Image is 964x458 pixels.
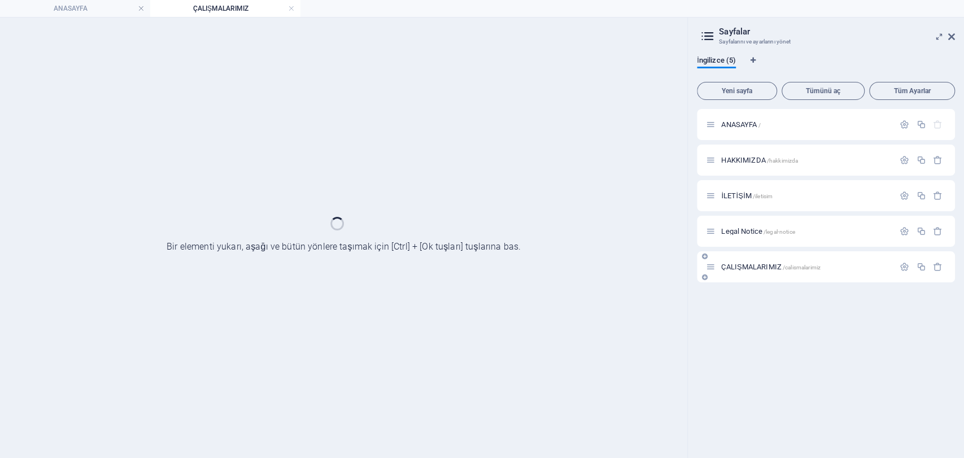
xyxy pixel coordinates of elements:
span: Tümünü aç [787,88,860,94]
div: Ayarlar [900,226,909,236]
span: Yeni sayfa [702,88,772,94]
span: Sayfayı açmak için tıkla [721,156,798,164]
span: Sayfayı açmak için tıkla [721,120,760,129]
div: Ayarlar [900,191,909,200]
div: HAKKIMIZDA/hakkimizda [718,156,894,164]
div: Çoğalt [916,226,926,236]
div: Çoğalt [916,120,926,129]
div: Ayarlar [900,262,909,272]
span: /iletisim [753,193,773,199]
div: ÇALIŞMALARIMIZ/calismalarimiz [718,263,894,271]
span: Legal Notice [721,227,795,235]
div: Sil [933,155,943,165]
span: Tüm Ayarlar [874,88,950,94]
h3: Sayfalarını ve ayarlarını yönet [719,37,932,47]
div: ANASAYFA/ [718,121,894,128]
div: Çoğalt [916,191,926,200]
span: /hakkimizda [767,158,799,164]
div: Ayarlar [900,155,909,165]
button: Yeni sayfa [697,82,777,100]
button: Tüm Ayarlar [869,82,955,100]
span: Sayfayı açmak için tıkla [721,191,773,200]
div: İLETİŞİM/iletisim [718,192,894,199]
h4: ÇALIŞMALARIMIZ [150,2,300,15]
span: İngilizce (5) [697,54,736,69]
div: Çoğalt [916,262,926,272]
div: Sil [933,191,943,200]
div: Başlangıç sayfası silinemez [933,120,943,129]
div: Ayarlar [900,120,909,129]
span: / [758,122,760,128]
div: Dil Sekmeleri [697,56,955,77]
span: /legal-notice [764,229,795,235]
div: Çoğalt [916,155,926,165]
button: Tümünü aç [782,82,865,100]
h2: Sayfalar [719,27,955,37]
span: /calismalarimiz [783,264,821,271]
div: Sil [933,226,943,236]
span: ÇALIŞMALARIMIZ [721,263,821,271]
div: Legal Notice/legal-notice [718,228,894,235]
div: Sil [933,262,943,272]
